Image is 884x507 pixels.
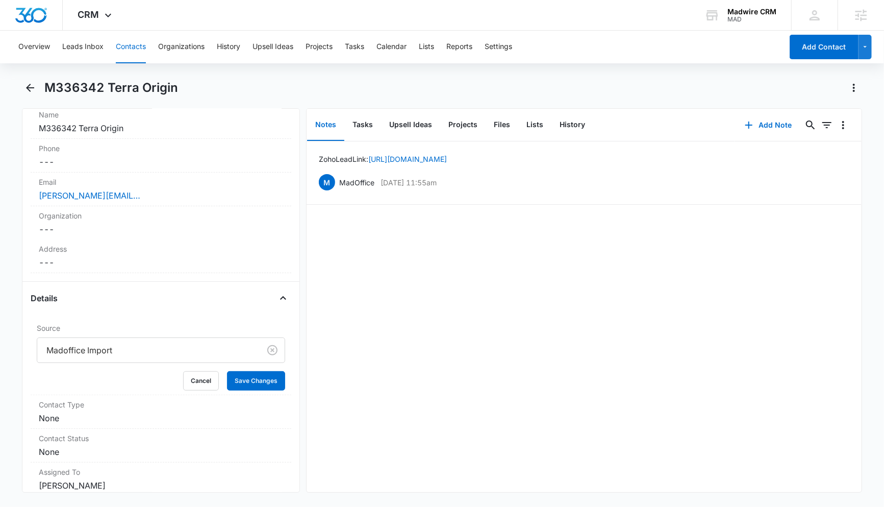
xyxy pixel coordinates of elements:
button: History [217,31,240,63]
button: Lists [518,109,551,141]
button: Actions [846,80,862,96]
button: Add Contact [790,35,858,59]
div: NameM336342 Terra Origin [31,105,291,139]
div: Contact TypeNone [31,395,291,429]
button: Search... [802,117,819,133]
button: Projects [306,31,333,63]
p: MadOffice [339,177,374,188]
button: Cancel [183,371,219,391]
h1: M336342 Terra Origin [44,80,178,95]
button: Clear [264,342,281,358]
button: Lists [419,31,434,63]
label: Contact Status [39,433,283,444]
dd: [PERSON_NAME] [39,479,283,492]
button: Reports [446,31,472,63]
label: Source [37,323,285,333]
p: [DATE] 11:55am [381,177,437,188]
dd: None [39,412,283,424]
button: Add Note [735,113,802,137]
dd: --- [39,256,283,269]
button: Contacts [116,31,146,63]
button: Close [275,290,291,306]
div: Address--- [31,239,291,273]
dd: --- [39,223,283,235]
div: Contact StatusNone [31,429,291,463]
div: Email[PERSON_NAME][EMAIL_ADDRESS][DOMAIN_NAME] [31,173,291,206]
label: Organization [39,210,283,221]
button: Tasks [344,109,381,141]
button: Settings [485,31,512,63]
div: Organization--- [31,206,291,239]
div: Assigned To[PERSON_NAME] [31,463,291,496]
span: M [319,174,335,190]
button: Calendar [376,31,407,63]
button: Overflow Menu [835,117,851,133]
button: Files [486,109,518,141]
label: Email [39,177,283,187]
div: account id [727,16,776,23]
p: Zoho Lead Link: [319,154,447,164]
div: Phone--- [31,139,291,173]
a: [PERSON_NAME][EMAIL_ADDRESS][DOMAIN_NAME] [39,189,141,202]
button: Leads Inbox [62,31,104,63]
label: Assigned To [39,467,283,477]
button: Filters [819,117,835,133]
button: Tasks [345,31,364,63]
label: Name [39,109,283,120]
dd: M336342 Terra Origin [39,122,283,134]
button: Back [22,80,38,96]
button: Save Changes [227,371,285,391]
dd: None [39,446,283,458]
button: Upsell Ideas [381,109,440,141]
button: Organizations [158,31,205,63]
label: Contact Type [39,399,283,410]
button: Projects [440,109,486,141]
span: CRM [78,9,99,20]
a: [URL][DOMAIN_NAME] [368,155,447,163]
label: Phone [39,143,283,154]
button: Notes [307,109,344,141]
h4: Details [31,292,58,304]
dd: --- [39,156,283,168]
button: History [551,109,593,141]
label: Address [39,244,283,254]
div: account name [727,8,776,16]
button: Upsell Ideas [252,31,293,63]
button: Overview [18,31,50,63]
